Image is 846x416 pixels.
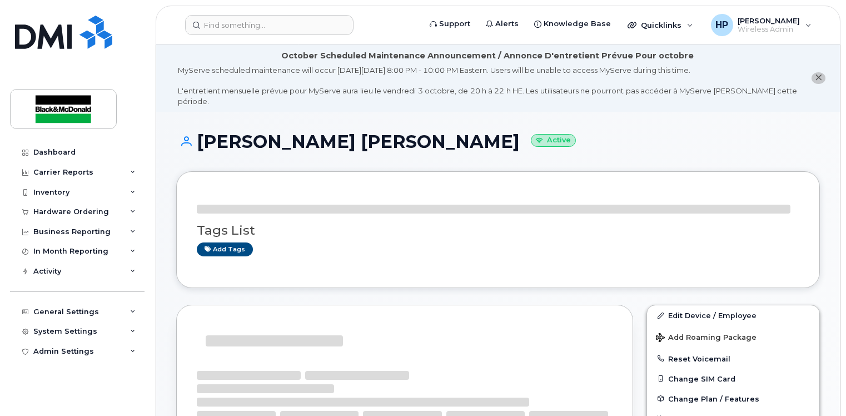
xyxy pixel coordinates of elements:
button: close notification [812,72,825,84]
a: Add tags [197,242,253,256]
button: Add Roaming Package [647,325,819,348]
button: Change Plan / Features [647,389,819,409]
small: Active [531,134,576,147]
span: Change Plan / Features [668,394,759,403]
h3: Tags List [197,224,799,237]
a: Edit Device / Employee [647,305,819,325]
span: Add Roaming Package [656,333,757,344]
button: Change SIM Card [647,369,819,389]
button: Reset Voicemail [647,349,819,369]
div: MyServe scheduled maintenance will occur [DATE][DATE] 8:00 PM - 10:00 PM Eastern. Users will be u... [178,65,797,106]
div: October Scheduled Maintenance Announcement / Annonce D'entretient Prévue Pour octobre [281,50,694,62]
h1: [PERSON_NAME] [PERSON_NAME] [176,132,820,151]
